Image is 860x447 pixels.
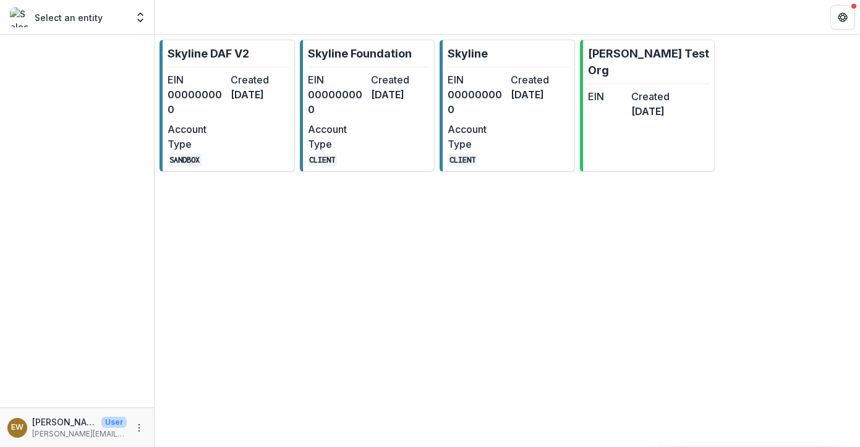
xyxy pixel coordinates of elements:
dd: [DATE] [511,87,569,102]
dt: Account Type [308,122,366,151]
p: Skyline DAF V2 [168,45,249,62]
p: Skyline Foundation [308,45,412,62]
p: User [101,417,127,428]
button: Get Help [830,5,855,30]
dt: EIN [308,72,366,87]
dt: EIN [168,72,226,87]
dd: 000000000 [448,87,506,117]
button: More [132,420,147,435]
dt: Account Type [168,122,226,151]
code: CLIENT [308,153,338,166]
code: SANDBOX [168,153,202,166]
a: Skyline FoundationEIN000000000Created[DATE]Account TypeCLIENT [300,40,435,172]
dt: Created [371,72,429,87]
p: [PERSON_NAME] Test Org [588,45,710,79]
img: Select an entity [10,7,30,27]
dt: EIN [588,89,626,104]
code: CLIENT [448,153,477,166]
dd: 000000000 [308,87,366,117]
div: Eddie Whitfield [11,424,23,432]
a: [PERSON_NAME] Test OrgEINCreated[DATE] [580,40,715,172]
dd: [DATE] [371,87,429,102]
p: [PERSON_NAME] [32,415,96,428]
dd: [DATE] [631,104,670,119]
p: Select an entity [35,11,103,24]
p: [PERSON_NAME][EMAIL_ADDRESS][DOMAIN_NAME] [32,428,127,440]
button: Open entity switcher [132,5,149,30]
dd: 000000000 [168,87,226,117]
dt: Created [231,72,289,87]
dd: [DATE] [231,87,289,102]
dt: Created [511,72,569,87]
a: Skyline DAF V2EIN000000000Created[DATE]Account TypeSANDBOX [160,40,295,172]
dt: EIN [448,72,506,87]
dt: Created [631,89,670,104]
a: SkylineEIN000000000Created[DATE]Account TypeCLIENT [440,40,575,172]
p: Skyline [448,45,488,62]
dt: Account Type [448,122,506,151]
